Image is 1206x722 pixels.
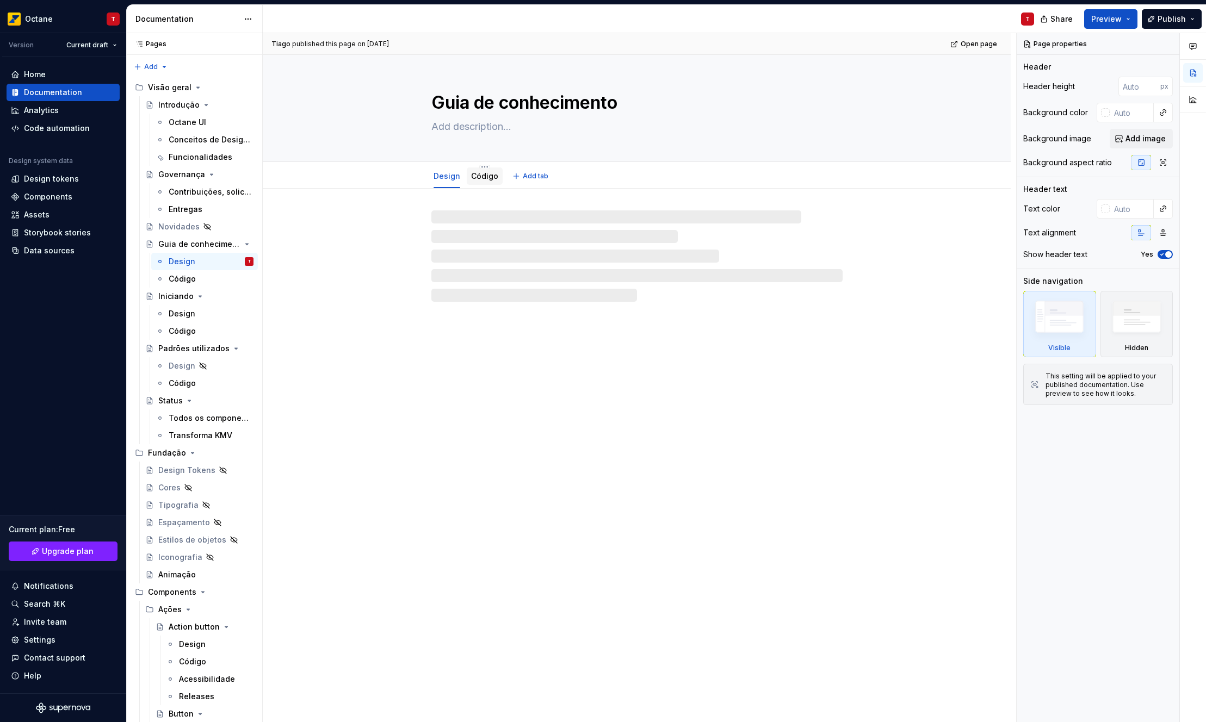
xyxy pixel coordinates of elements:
[467,164,503,187] div: Código
[1035,9,1080,29] button: Share
[9,157,73,165] div: Design system data
[158,221,200,232] div: Novidades
[7,170,120,188] a: Design tokens
[24,69,46,80] div: Home
[24,617,66,627] div: Invite team
[141,601,258,618] div: Ações
[169,430,232,441] div: Transforma KMV
[1023,227,1076,238] div: Text alignment
[24,634,55,645] div: Settings
[947,36,1002,52] a: Open page
[961,40,997,48] span: Open page
[7,84,120,101] a: Documentation
[151,618,258,636] a: Action button
[1160,82,1168,91] p: px
[169,117,206,128] div: Octane UI
[1023,133,1091,144] div: Background image
[1023,276,1083,287] div: Side navigation
[24,87,82,98] div: Documentation
[151,305,258,322] a: Design
[7,188,120,206] a: Components
[24,191,72,202] div: Components
[169,378,196,389] div: Código
[162,636,258,653] a: Design
[523,172,548,180] span: Add tab
[158,291,194,302] div: Iniciando
[1110,129,1173,148] button: Add image
[7,613,120,631] a: Invite team
[151,427,258,444] a: Transforma KMV
[24,599,65,609] div: Search ⌘K
[148,587,196,597] div: Components
[151,270,258,288] a: Código
[151,357,258,375] a: Design
[7,242,120,259] a: Data sources
[131,40,166,48] div: Pages
[25,14,53,24] div: Octane
[141,549,258,566] a: Iconografia
[131,59,171,74] button: Add
[7,120,120,137] a: Code automation
[169,708,194,719] div: Button
[36,702,90,713] svg: Supernova Logo
[1110,199,1154,219] input: Auto
[151,409,258,427] a: Todos os componentes
[162,670,258,688] a: Acessibilidade
[9,41,34,49] div: Version
[7,667,120,684] button: Help
[7,224,120,241] a: Storybook stories
[158,169,205,180] div: Governança
[1023,81,1075,92] div: Header height
[169,134,251,145] div: Conceitos de Design System
[66,41,108,49] span: Current draft
[151,322,258,340] a: Código
[24,173,79,184] div: Design tokens
[169,413,251,424] div: Todos os componentes
[158,552,202,563] div: Iconografia
[1023,61,1051,72] div: Header
[7,206,120,223] a: Assets
[1141,250,1153,259] label: Yes
[9,541,117,561] a: Upgrade plan
[169,273,196,284] div: Código
[141,288,258,305] a: Iniciando
[131,444,258,462] div: Fundação
[7,631,120,649] a: Settings
[179,656,206,667] div: Código
[141,496,258,514] a: Tipografia
[1125,133,1166,144] span: Add image
[1023,203,1060,214] div: Text color
[148,82,191,93] div: Visão geral
[7,595,120,613] button: Search ⌘K
[1023,184,1067,195] div: Header text
[158,517,210,528] div: Espaçamento
[2,7,124,30] button: OctaneT
[1125,344,1148,352] div: Hidden
[141,218,258,235] a: Novidades
[1158,14,1186,24] span: Publish
[7,649,120,667] button: Contact support
[1046,372,1166,398] div: This setting will be applied to your published documentation. Use preview to see how it looks.
[158,482,181,493] div: Cores
[131,79,258,96] div: Visão geral
[8,13,21,26] img: e8093afa-4b23-4413-bf51-00cde92dbd3f.png
[158,604,182,615] div: Ações
[1142,9,1202,29] button: Publish
[24,245,75,256] div: Data sources
[162,688,258,705] a: Releases
[42,546,94,557] span: Upgrade plan
[141,566,258,583] a: Animação
[151,148,258,166] a: Funcionalidades
[1050,14,1073,24] span: Share
[141,531,258,549] a: Estilos de objetos
[151,183,258,201] a: Contribuições, solicitações e bugs
[151,375,258,392] a: Código
[151,201,258,218] a: Entregas
[429,90,840,116] textarea: Guia de conhecimento
[1091,14,1122,24] span: Preview
[158,569,196,580] div: Animação
[158,239,240,250] div: Guia de conhecimento
[471,171,498,180] a: Código
[141,235,258,253] a: Guia de conhecimento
